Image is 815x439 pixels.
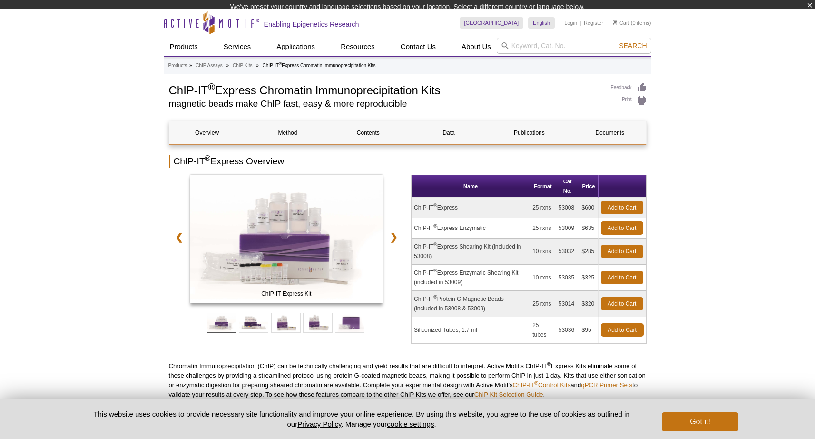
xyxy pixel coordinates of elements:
a: Add to Cart [601,221,643,235]
sup: ® [433,203,437,208]
sup: ® [433,223,437,229]
td: 10 rxns [530,239,556,265]
a: ❮ [169,226,189,248]
a: Method [250,121,325,144]
a: Login [564,20,577,26]
li: ChIP-IT Express Chromatin Immunoprecipitation Kits [263,63,376,68]
a: Add to Cart [601,245,643,258]
a: Contact Us [395,38,442,56]
a: Services [218,38,257,56]
li: » [189,63,192,68]
li: » [256,63,259,68]
input: Keyword, Cat. No. [497,38,651,54]
td: ChIP-IT Express Shearing Kit (included in 53008) [412,239,530,265]
td: ChIP-IT Express [412,198,530,218]
td: 25 rxns [530,291,556,317]
a: Print [611,95,647,106]
th: Price [579,175,599,198]
button: cookie settings [387,420,434,428]
sup: ® [547,361,551,367]
a: Applications [271,38,321,56]
a: Products [164,38,204,56]
td: ChIP-IT Express Enzymatic [412,218,530,239]
a: ❯ [383,226,404,248]
th: Name [412,175,530,198]
td: Siliconized Tubes, 1.7 ml [412,317,530,343]
td: ChIP-IT Express Enzymatic Shearing Kit (included in 53009) [412,265,530,291]
a: Add to Cart [601,323,644,337]
sup: ® [534,380,538,386]
button: Got it! [662,412,738,431]
a: Add to Cart [601,201,643,214]
td: 53036 [556,317,579,343]
img: Change Here [439,7,464,30]
button: Search [616,41,649,50]
td: $95 [579,317,599,343]
a: ChIP Kits [233,61,253,70]
sup: ® [205,154,211,162]
li: » [226,63,229,68]
td: $325 [579,265,599,291]
td: $635 [579,218,599,239]
a: Overview [169,121,245,144]
td: 25 rxns [530,198,556,218]
sup: ® [433,268,437,273]
td: 53008 [556,198,579,218]
a: English [528,17,555,29]
sup: ® [433,242,437,247]
a: Data [411,121,486,144]
td: 53035 [556,265,579,291]
li: | [580,17,581,29]
a: qPCR Primer Sets [581,381,632,389]
a: ChIP Assays [196,61,223,70]
span: ChIP-IT Express Kit [192,289,381,299]
a: Resources [335,38,381,56]
li: (0 items) [613,17,651,29]
td: 53009 [556,218,579,239]
td: 25 rxns [530,218,556,239]
sup: ® [279,61,282,66]
td: $320 [579,291,599,317]
a: ChIP-IT®Control Kits [513,381,571,389]
p: This website uses cookies to provide necessary site functionality and improve your online experie... [77,409,647,429]
img: ChIP-IT Express Kit [190,175,383,303]
td: ChIP-IT Protein G Magnetic Beads (included in 53008 & 53009) [412,291,530,317]
a: Add to Cart [601,297,643,310]
span: Search [619,42,647,50]
a: About Us [456,38,497,56]
a: Add to Cart [601,271,643,284]
td: 53014 [556,291,579,317]
a: Publications [491,121,567,144]
a: Contents [330,121,406,144]
h2: Enabling Epigenetics Research [264,20,359,29]
h2: ChIP-IT Express Overview [169,155,647,168]
a: ChIP-IT Express Kit [190,175,383,306]
img: Your Cart [613,20,617,25]
td: 25 tubes [530,317,556,343]
a: Privacy Policy [297,420,341,428]
h2: magnetic beads make ChIP fast, easy & more reproducible [169,100,601,108]
th: Cat No. [556,175,579,198]
a: Register [584,20,603,26]
a: [GEOGRAPHIC_DATA] [460,17,524,29]
a: ChIP Kit Selection Guide [474,391,543,398]
a: Cart [613,20,629,26]
h1: ChIP-IT Express Chromatin Immunoprecipitation Kits [169,82,601,97]
td: $600 [579,198,599,218]
td: 53032 [556,239,579,265]
a: Feedback [611,82,647,93]
td: $285 [579,239,599,265]
a: Documents [572,121,648,144]
th: Format [530,175,556,198]
td: 10 rxns [530,265,556,291]
sup: ® [208,81,215,92]
sup: ® [433,294,437,299]
p: Chromatin Immunoprecipitation (ChIP) can be technically challenging and yield results that are di... [169,361,647,399]
a: Products [168,61,187,70]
